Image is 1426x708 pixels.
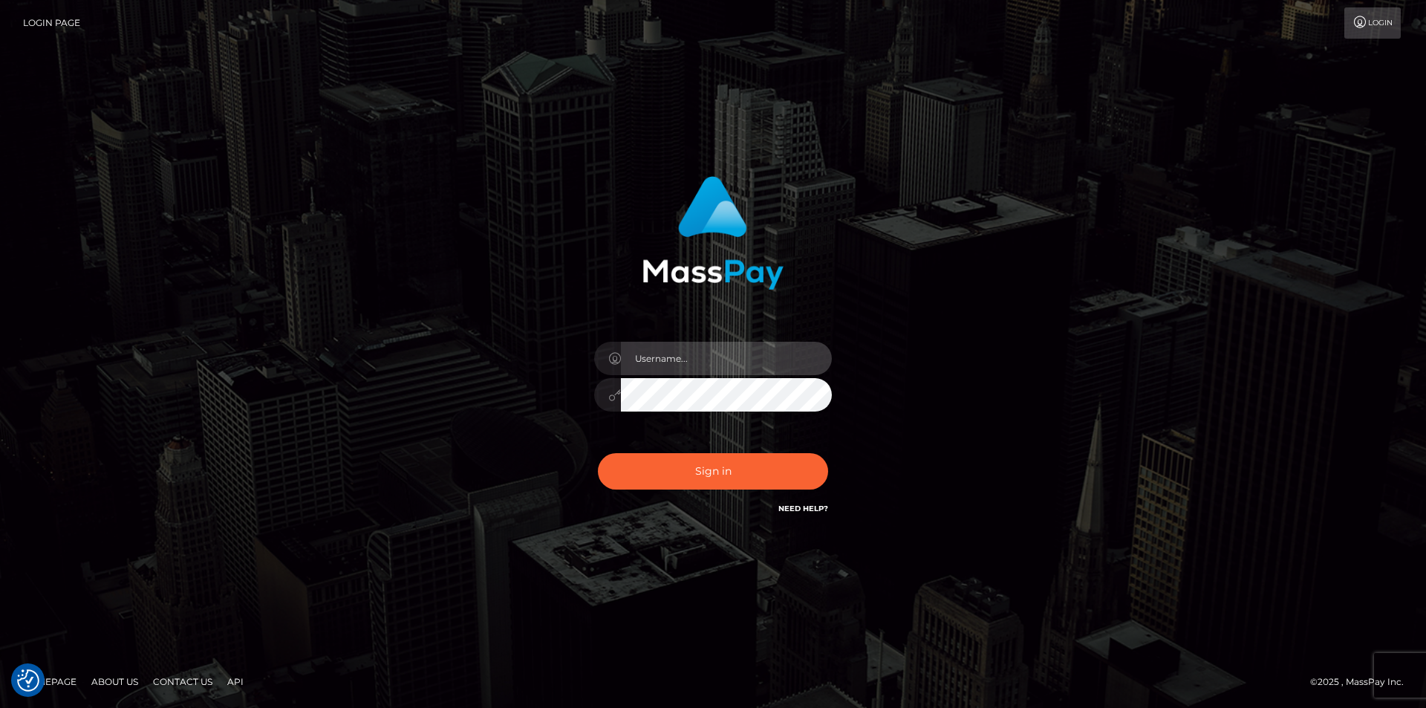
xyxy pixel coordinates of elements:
[1344,7,1401,39] a: Login
[17,669,39,692] img: Revisit consent button
[598,453,828,490] button: Sign in
[621,342,832,375] input: Username...
[147,670,218,693] a: Contact Us
[17,669,39,692] button: Consent Preferences
[221,670,250,693] a: API
[23,7,80,39] a: Login Page
[778,504,828,513] a: Need Help?
[642,176,784,290] img: MassPay Login
[1310,674,1415,690] div: © 2025 , MassPay Inc.
[16,670,82,693] a: Homepage
[85,670,144,693] a: About Us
